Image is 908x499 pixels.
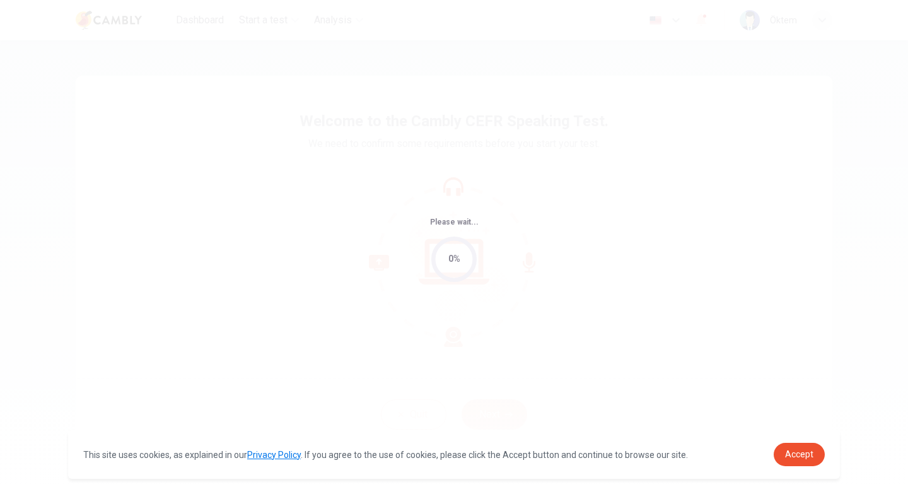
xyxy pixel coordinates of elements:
span: This site uses cookies, as explained in our . If you agree to the use of cookies, please click th... [83,450,688,460]
a: dismiss cookie message [774,443,825,466]
a: Privacy Policy [247,450,301,460]
span: Please wait... [430,218,479,226]
div: cookieconsent [68,430,840,479]
div: 0% [448,252,460,266]
span: Accept [785,449,813,459]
